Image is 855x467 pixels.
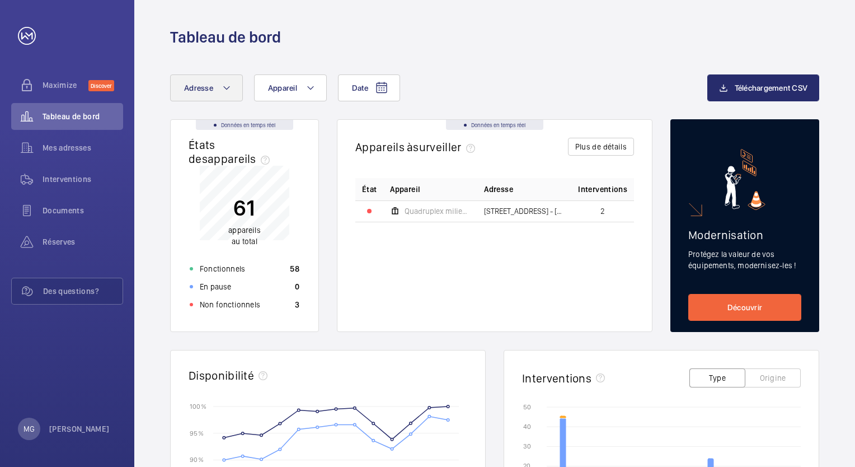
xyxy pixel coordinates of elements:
[268,83,297,92] span: Appareil
[688,228,801,242] h2: Modernisation
[338,74,400,101] button: Date
[725,149,765,210] img: marketing-card.svg
[745,368,801,387] button: Origine
[189,138,274,166] h2: États des
[390,184,420,195] span: Appareil
[170,74,243,101] button: Adresse
[689,368,745,387] button: Type
[196,120,293,130] div: Données en temps réel
[522,371,591,385] h2: Interventions
[578,184,627,195] span: Interventions
[688,294,801,321] a: Découvrir
[43,286,123,297] span: Des questions?
[228,225,261,247] p: au total
[43,205,123,216] span: Documents
[43,142,123,153] span: Mes adresses
[88,80,114,91] span: Discover
[24,423,35,435] p: MG
[200,281,231,292] p: En pause
[254,74,327,101] button: Appareil
[190,456,204,464] text: 90 %
[405,207,471,215] span: Quadruplex milieu droit
[49,423,110,435] p: [PERSON_NAME]
[290,263,299,274] p: 58
[189,368,254,382] h2: Disponibilité
[43,111,123,122] span: Tableau de bord
[446,120,543,130] div: Données en temps réel
[190,402,206,410] text: 100 %
[228,194,261,222] p: 61
[707,74,820,101] button: Téléchargement CSV
[184,83,213,92] span: Adresse
[43,236,123,247] span: Réserves
[523,423,531,431] text: 40
[523,403,531,411] text: 50
[600,207,605,215] span: 2
[200,299,260,310] p: Non fonctionnels
[200,263,245,274] p: Fonctionnels
[228,226,261,235] span: appareils
[484,184,513,195] span: Adresse
[295,299,299,310] p: 3
[355,140,480,154] h2: Appareils à
[295,281,299,292] p: 0
[484,207,565,215] span: [STREET_ADDRESS] - [STREET_ADDRESS]
[352,83,368,92] span: Date
[190,429,204,437] text: 95 %
[43,174,123,185] span: Interventions
[523,442,531,450] text: 30
[688,249,801,271] p: Protégez la valeur de vos équipements, modernisez-les !
[43,80,88,91] span: Maximize
[208,152,274,166] span: appareils
[413,140,479,154] span: surveiller
[170,27,281,48] h1: Tableau de bord
[362,184,377,195] p: État
[568,138,634,156] button: Plus de détails
[735,83,808,92] span: Téléchargement CSV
